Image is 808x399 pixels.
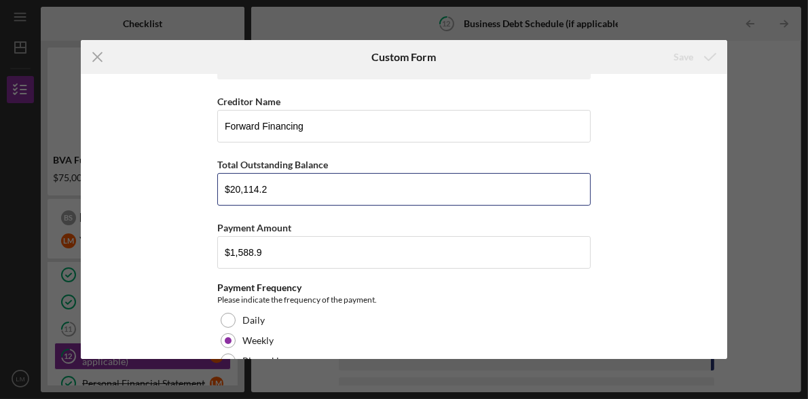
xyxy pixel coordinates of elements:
[217,222,291,233] label: Payment Amount
[242,315,265,326] label: Daily
[217,96,280,107] label: Creditor Name
[217,159,328,170] label: Total Outstanding Balance
[674,43,693,71] div: Save
[217,282,591,293] div: Payment Frequency
[217,293,591,307] div: Please indicate the frequency of the payment.
[242,356,284,366] label: Bi-weekly
[371,51,436,63] h6: Custom Form
[242,335,274,346] label: Weekly
[660,43,727,71] button: Save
